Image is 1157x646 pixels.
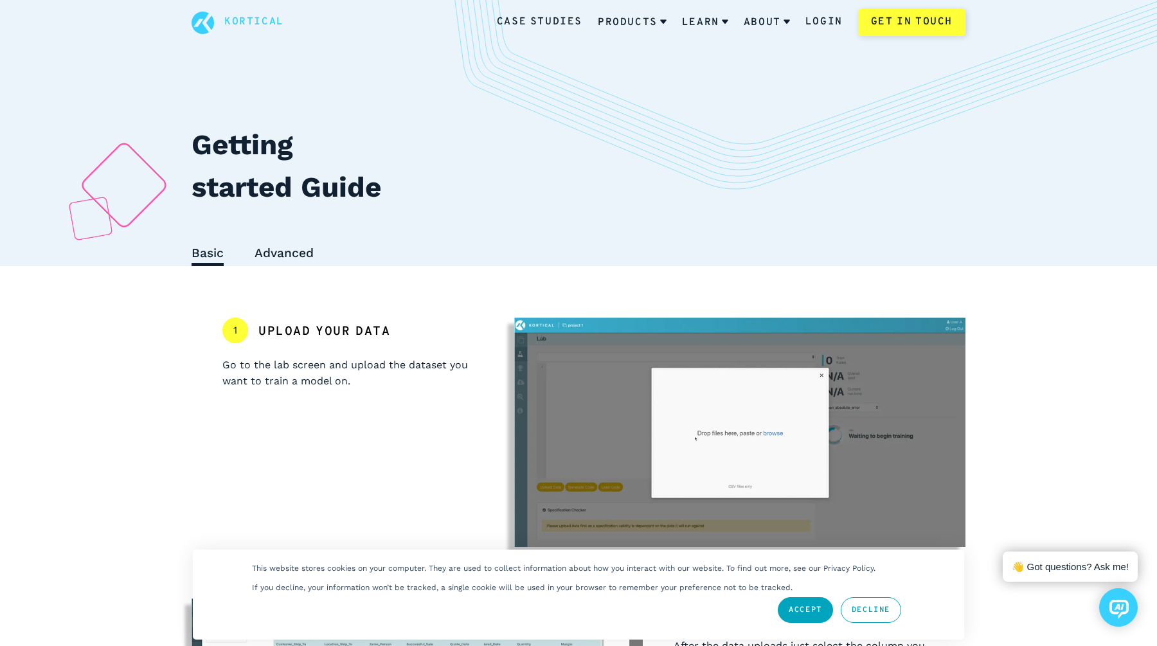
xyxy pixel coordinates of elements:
span: 1 [222,318,248,343]
img: Upload your data step platfom picture [514,318,965,548]
h2: Upload your data [258,323,391,341]
a: Decline [841,597,901,623]
a: Kortical [224,14,284,31]
p: If you decline, your information won’t be tracked, a single cookie will be used in your browser t... [252,583,793,592]
a: Products [598,6,667,39]
p: This website stores cookies on your computer. They are used to collect information about how you ... [252,564,875,573]
a: Accept [778,597,833,623]
a: Case Studies [497,14,582,31]
h4: Basic [192,244,224,266]
img: background diamond pattern empty small [68,196,113,241]
p: Go to the lab screen and upload the dataset you want to train a model on. [222,357,483,390]
img: background diamond pattern empty big [78,139,169,230]
a: About [744,6,790,39]
a: Login [805,14,843,31]
a: Get in touch [858,9,965,36]
h1: Getting started Guide [192,123,965,239]
a: Learn [682,6,728,39]
h4: Advanced [255,244,314,266]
